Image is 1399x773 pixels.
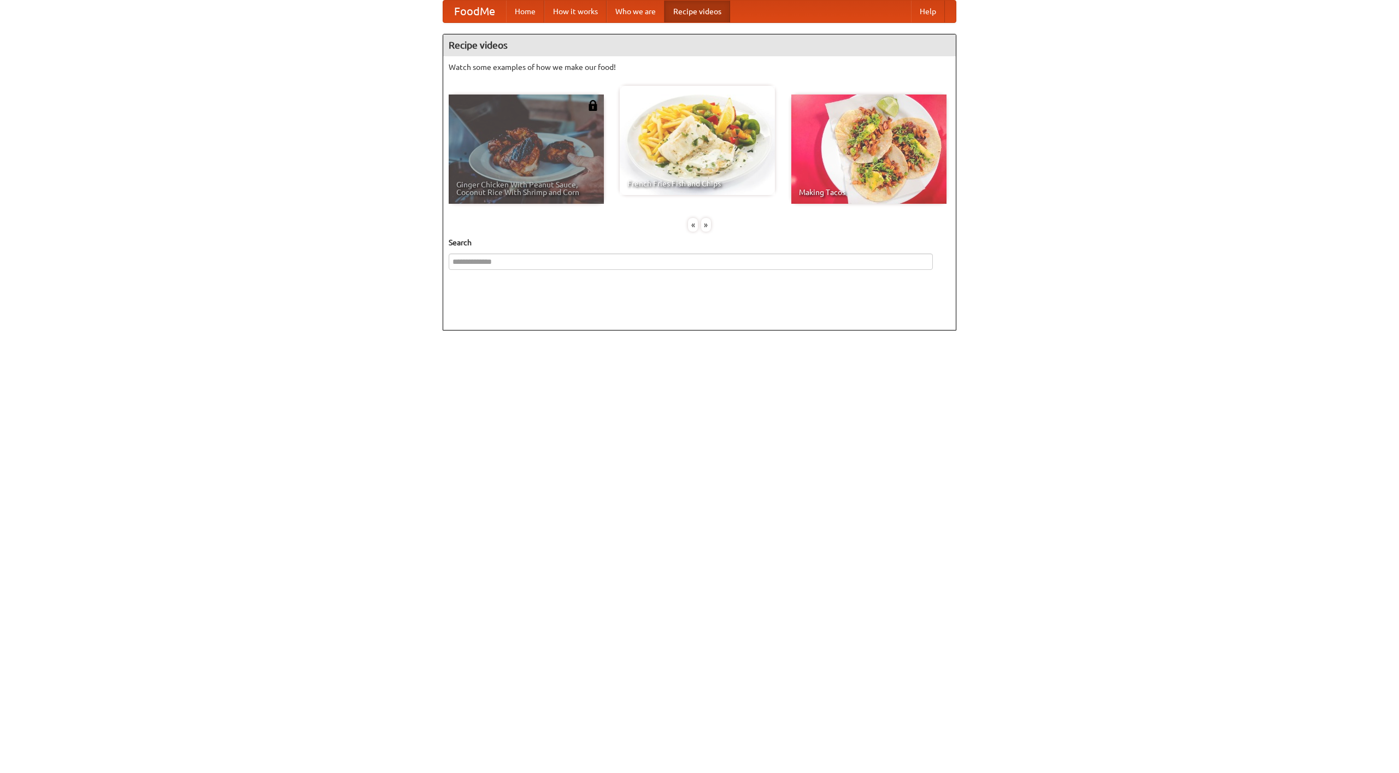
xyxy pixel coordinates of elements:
div: « [688,218,698,232]
h4: Recipe videos [443,34,956,56]
a: Recipe videos [665,1,730,22]
h5: Search [449,237,950,248]
div: » [701,218,711,232]
img: 483408.png [587,100,598,111]
a: Help [911,1,945,22]
a: How it works [544,1,607,22]
p: Watch some examples of how we make our food! [449,62,950,73]
a: French Fries Fish and Chips [620,86,775,195]
span: Making Tacos [799,188,939,196]
a: Home [506,1,544,22]
a: Making Tacos [791,95,947,204]
a: Who we are [607,1,665,22]
span: French Fries Fish and Chips [627,180,767,187]
a: FoodMe [443,1,506,22]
